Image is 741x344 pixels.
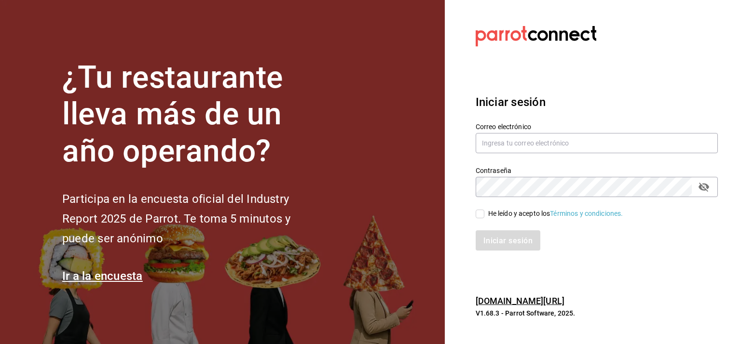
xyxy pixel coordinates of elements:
font: Correo electrónico [476,122,531,130]
a: Términos y condiciones. [550,210,623,217]
font: Participa en la encuesta oficial del Industry Report 2025 de Parrot. Te toma 5 minutos y puede se... [62,192,290,245]
a: [DOMAIN_NAME][URL] [476,296,564,306]
a: Ir a la encuesta [62,269,143,283]
font: He leído y acepto los [488,210,550,217]
input: Ingresa tu correo electrónico [476,133,718,153]
button: campo de contraseña [696,179,712,195]
font: Iniciar sesión [476,95,546,109]
font: ¿Tu restaurante lleva más de un año operando? [62,59,283,170]
font: Contraseña [476,166,511,174]
font: V1.68.3 - Parrot Software, 2025. [476,309,576,317]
